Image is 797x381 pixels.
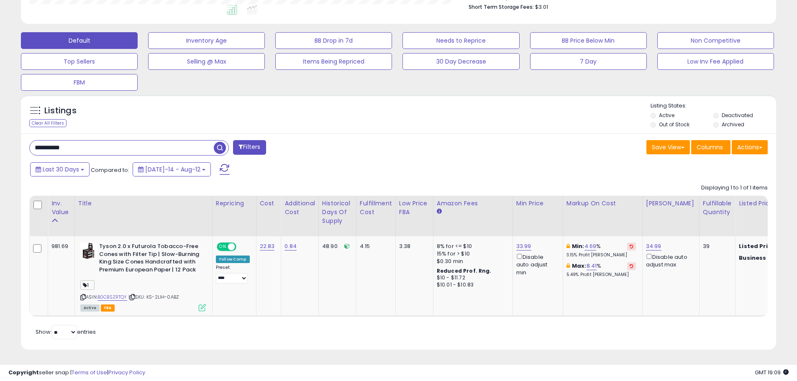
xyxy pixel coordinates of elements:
small: Amazon Fees. [437,208,442,215]
div: [PERSON_NAME] [646,199,696,208]
span: Compared to: [91,166,129,174]
div: % [566,262,636,278]
button: FBM [21,74,138,91]
span: All listings currently available for purchase on Amazon [80,304,100,312]
div: % [566,243,636,258]
a: 0.84 [284,242,297,251]
img: 41+tJ1THklL._SL40_.jpg [80,243,97,259]
div: Low Price FBA [399,199,430,217]
div: $0.30 min [437,258,506,265]
button: Low Inv Fee Applied [657,53,774,70]
button: Non Competitive [657,32,774,49]
div: $10 - $11.72 [437,274,506,281]
button: Last 30 Days [30,162,90,176]
button: BB Drop in 7d [275,32,392,49]
span: 2025-09-12 19:09 GMT [755,368,789,376]
span: Show: entries [36,328,96,336]
label: Active [659,112,674,119]
div: $10.01 - $10.83 [437,281,506,289]
div: Cost [260,199,278,208]
span: Columns [697,143,723,151]
div: Additional Cost [284,199,315,217]
h5: Listings [44,105,77,117]
span: [DATE]-14 - Aug-12 [145,165,200,174]
div: 48.90 [322,243,350,250]
div: Displaying 1 to 1 of 1 items [701,184,768,192]
div: Preset: [216,265,250,284]
div: 4.15 [360,243,389,250]
div: 15% for > $10 [437,250,506,258]
b: Short Term Storage Fees: [469,3,534,10]
div: 8% for <= $10 [437,243,506,250]
button: Default [21,32,138,49]
div: Disable auto adjust min [516,252,556,276]
b: Max: [572,262,587,270]
div: 39 [703,243,729,250]
div: Fulfillment Cost [360,199,392,217]
div: ASIN: [80,243,206,310]
span: $3.01 [535,3,548,11]
button: Filters [233,140,266,155]
div: Clear All Filters [29,119,67,127]
button: 30 Day Decrease [402,53,519,70]
th: The percentage added to the cost of goods (COGS) that forms the calculator for Min & Max prices. [563,196,642,236]
a: Privacy Policy [108,368,145,376]
button: Inventory Age [148,32,265,49]
b: Reduced Prof. Rng. [437,267,492,274]
div: Repricing [216,199,253,208]
div: Fulfillable Quantity [703,199,732,217]
div: Historical Days Of Supply [322,199,353,225]
b: Tyson 2.0 x Futurola Tobacco-Free Cones with Filter Tip | Slow-Burning King Size Cones Handcrafte... [99,243,201,276]
button: Selling @ Max [148,53,265,70]
div: 3.38 [399,243,427,250]
button: BB Price Below Min [530,32,647,49]
div: Inv. value [51,199,71,217]
div: Min Price [516,199,559,208]
a: 34.99 [646,242,661,251]
div: Follow Comp [216,256,250,263]
span: OFF [235,243,249,251]
strong: Copyright [8,368,39,376]
div: Markup on Cost [566,199,639,208]
button: Items Being Repriced [275,53,392,70]
a: 8.41 [587,262,597,270]
label: Archived [722,121,744,128]
button: Columns [691,140,730,154]
button: Top Sellers [21,53,138,70]
p: Listing States: [651,102,776,110]
div: 981.69 [51,243,68,250]
div: Amazon Fees [437,199,509,208]
label: Deactivated [722,112,753,119]
button: 7 Day [530,53,647,70]
label: Out of Stock [659,121,689,128]
span: ON [218,243,228,251]
button: Save View [646,140,690,154]
p: 5.49% Profit [PERSON_NAME] [566,272,636,278]
b: Business Price: [739,254,785,262]
a: Terms of Use [72,368,107,376]
b: Listed Price: [739,242,777,250]
div: seller snap | | [8,369,145,377]
div: Title [78,199,209,208]
span: FBA [101,304,115,312]
button: Actions [732,140,768,154]
span: | SKU: KS-2LIH-0ABZ [128,294,179,300]
b: Min: [572,242,584,250]
div: Disable auto adjust max [646,252,693,268]
a: 33.99 [516,242,531,251]
span: Last 30 Days [43,165,79,174]
a: 22.83 [260,242,275,251]
p: 3.15% Profit [PERSON_NAME] [566,252,636,258]
button: [DATE]-14 - Aug-12 [133,162,211,176]
button: Needs to Reprice [402,32,519,49]
a: B0CBSZRTQY [97,294,127,301]
a: 4.69 [584,242,597,251]
span: 1 [80,280,95,290]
